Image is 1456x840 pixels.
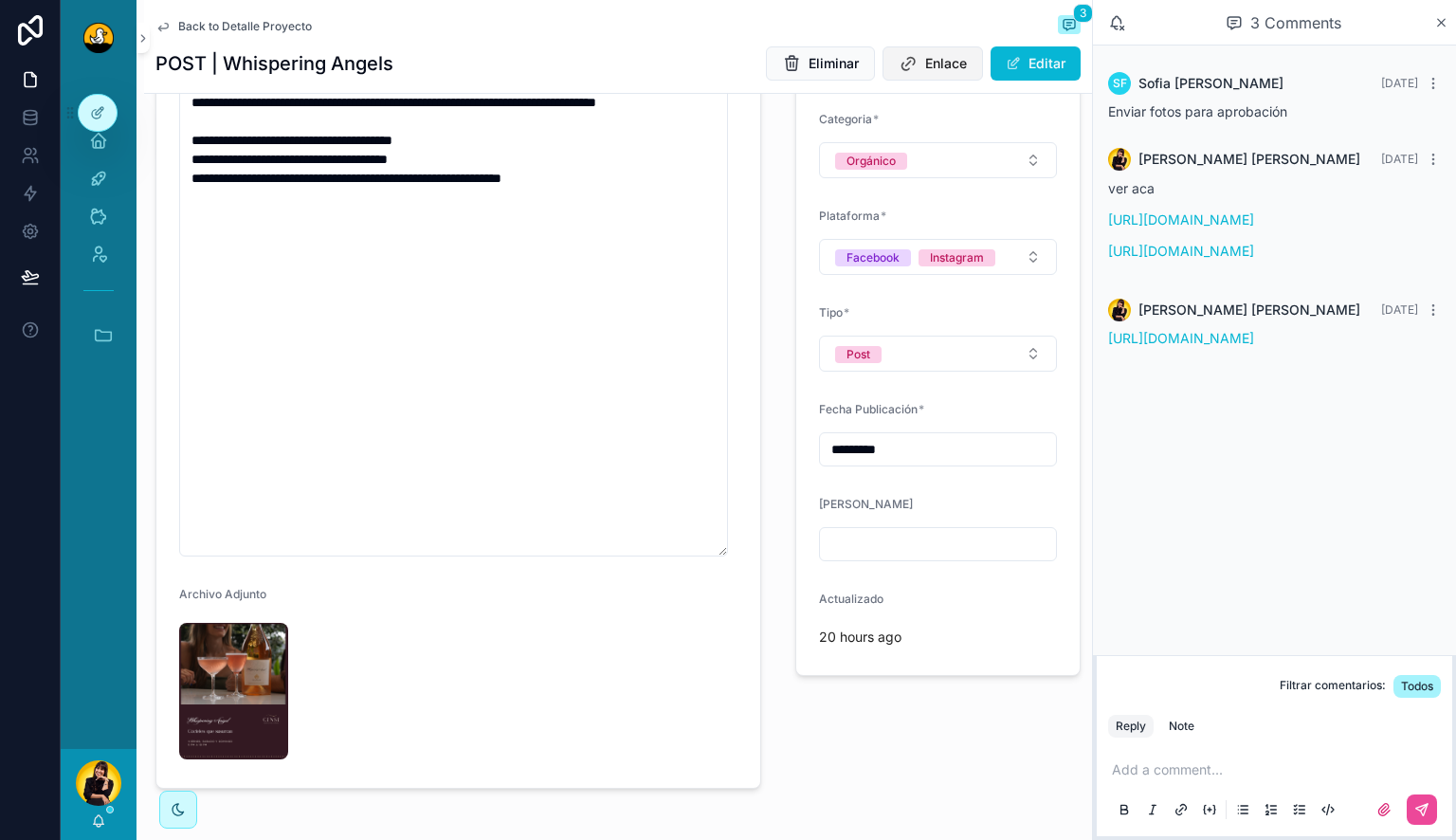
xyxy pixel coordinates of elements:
span: [PERSON_NAME] [PERSON_NAME] [1138,301,1360,320]
div: Post [846,346,870,363]
img: Calendario-Post-07.jpg [179,623,288,759]
p: 20 hours ago [819,628,901,647]
button: Editar [991,46,1081,81]
button: Select Button [819,336,1057,372]
span: Archivo Adjunto [179,587,266,601]
span: Actualizado [819,592,883,606]
div: scrollable content [61,76,136,389]
span: [DATE] [1381,302,1418,317]
button: Note [1161,715,1202,738]
button: Unselect POST [835,344,882,363]
span: Tipo [819,305,843,320]
button: Reply [1108,715,1154,738]
span: [PERSON_NAME] [819,497,913,511]
div: Instagram [930,249,984,266]
button: Todos [1393,675,1441,698]
span: Plataforma [819,209,880,223]
a: [URL][DOMAIN_NAME] [1108,243,1254,259]
button: Unselect FACEBOOK [835,247,911,266]
button: Select Button [819,142,1057,178]
a: Back to Detalle Proyecto [155,19,312,34]
div: Orgánico [846,153,896,170]
span: Filtrar comentarios: [1280,678,1386,698]
span: Fecha Publicación [819,402,918,416]
span: 3 [1073,4,1093,23]
button: Unselect ORGANICO [835,151,907,170]
img: App logo [83,23,114,53]
a: [URL][DOMAIN_NAME] [1108,211,1254,228]
button: Select Button [819,239,1057,275]
span: Enlace [925,54,967,73]
button: Unselect INSTAGRAM [919,247,995,266]
div: Facebook [846,249,900,266]
span: [DATE] [1381,152,1418,166]
p: ver aca [1108,178,1441,198]
span: Enviar fotos para aprobación [1108,103,1287,119]
h1: POST | Whispering Angels [155,50,393,77]
span: [PERSON_NAME] [PERSON_NAME] [1138,150,1360,169]
span: SF [1113,76,1127,91]
span: Categoria [819,112,872,126]
span: 3 Comments [1250,11,1341,34]
span: Eliminar [809,54,859,73]
button: Eliminar [766,46,875,81]
button: Enlace [883,46,983,81]
div: Note [1169,719,1194,734]
button: 3 [1058,15,1081,38]
span: Back to Detalle Proyecto [178,19,312,34]
span: [DATE] [1381,76,1418,90]
a: [URL][DOMAIN_NAME] [1108,330,1254,346]
span: Sofia [PERSON_NAME] [1138,74,1283,93]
